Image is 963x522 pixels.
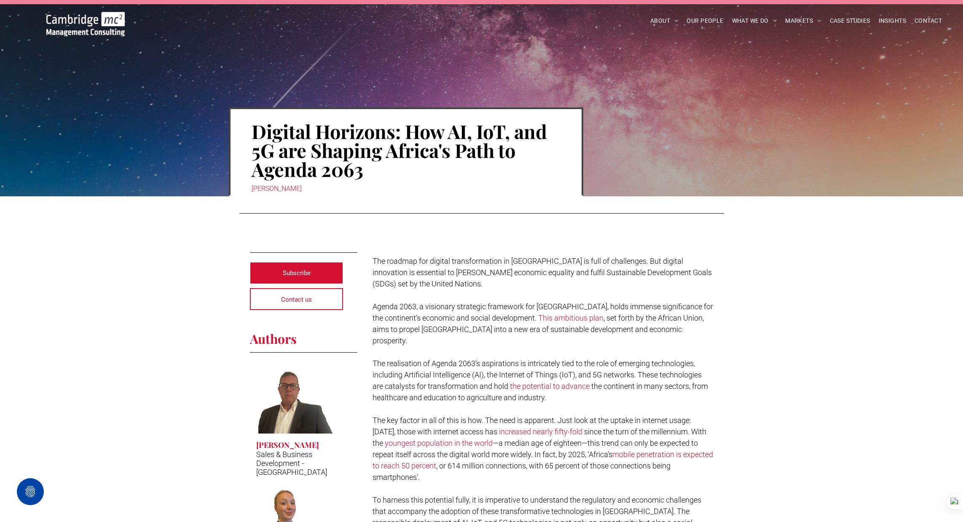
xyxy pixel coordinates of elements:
span: The key factor in all of this is how. The need is apparent. Just look at the uptake in internet u... [373,416,691,436]
a: CONTACT [910,14,946,27]
a: the potential to advance [510,382,590,391]
h1: Digital Horizons: How AI, IoT, and 5G are Shaping Africa's Path to Agenda 2063 [252,121,561,179]
a: youngest population in the world [385,439,493,447]
a: This ambitious plan [538,313,604,322]
a: Your Business Transformed | Cambridge Management Consulting [46,13,125,22]
div: [PERSON_NAME] [252,183,561,195]
a: ABOUT [646,14,683,27]
a: Subscribe [250,262,343,284]
span: Agenda 2063, a visionary strategic framework for [GEOGRAPHIC_DATA], holds immense significance fo... [373,302,713,322]
span: Subscribe [283,262,311,284]
p: Sales & Business Development - [GEOGRAPHIC_DATA] [256,450,327,476]
a: increased nearly fifty-fold [499,427,582,436]
span: , set forth by the African Union, aims to propel [GEOGRAPHIC_DATA] into a new era of sustainable ... [373,313,704,345]
a: WHAT WE DO [728,14,781,27]
a: INSIGHTS [874,14,910,27]
h3: [PERSON_NAME] [256,440,319,450]
span: The roadmap for digital transformation in [GEOGRAPHIC_DATA] is full of challenges. But digital in... [373,257,712,288]
a: MARKETS [781,14,825,27]
span: The realisation of Agenda 2063's aspirations is intricately tied to the role of emerging technolo... [373,359,702,391]
a: Contact us [250,288,343,310]
img: Go to Homepage [46,12,125,36]
a: CASE STUDIES [826,14,874,27]
span: , or 614 million connections, with 65 percent of those connections being smartphones’. [373,461,671,482]
a: Elia Tsouros [250,362,334,434]
span: Contact us [281,289,312,310]
a: OUR PEOPLE [682,14,727,27]
span: Authors [250,330,297,347]
span: —a median age of eighteen—this trend can only be expected to repeat itself across the digital wor... [373,439,698,459]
